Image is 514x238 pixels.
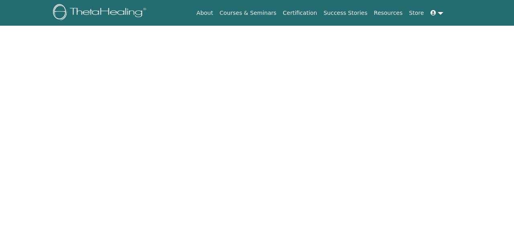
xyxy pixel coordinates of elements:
a: About [193,6,216,20]
a: Courses & Seminars [216,6,280,20]
img: logo.png [53,4,149,22]
a: Store [406,6,427,20]
a: Success Stories [320,6,371,20]
a: Resources [371,6,406,20]
a: Certification [279,6,320,20]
